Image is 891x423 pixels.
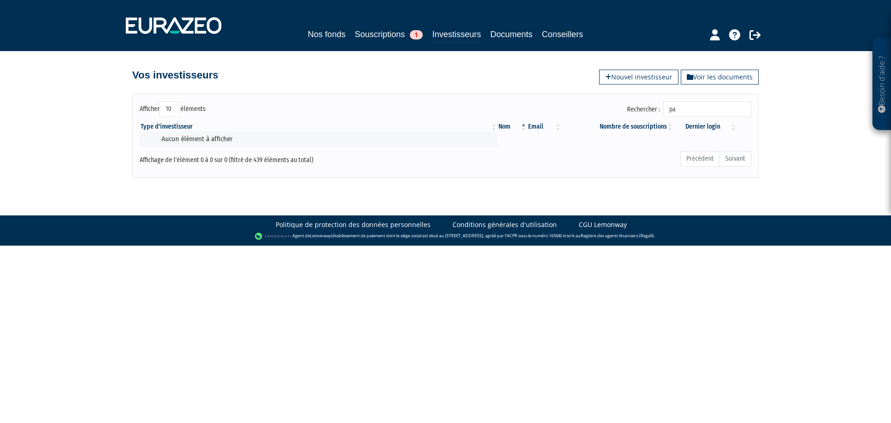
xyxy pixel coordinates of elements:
td: Aucun élément à afficher [140,131,497,147]
th: Nombre de souscriptions : activer pour trier la colonne par ordre croissant [562,122,674,131]
img: 1732889491-logotype_eurazeo_blanc_rvb.png [126,17,221,34]
a: Nouvel investisseur [599,70,678,85]
div: - Agent de (établissement de paiement dont le siège social est situé au [STREET_ADDRESS], agréé p... [9,232,882,241]
select: Afficheréléments [160,101,181,117]
th: Nom : activer pour trier la colonne par ordre d&eacute;croissant [497,122,527,131]
div: Affichage de l'élément 0 à 0 sur 0 (filtré de 439 éléments au total) [140,150,387,165]
a: Nos fonds [308,28,345,41]
a: Souscriptions1 [355,28,423,41]
p: Besoin d'aide ? [877,42,887,126]
label: Rechercher : [627,101,751,117]
h4: Vos investisseurs [132,70,218,81]
th: Type d'investisseur : activer pour trier la colonne par ordre croissant [140,122,497,131]
a: Conseillers [542,28,583,41]
a: Lemonway [310,233,331,239]
a: Investisseurs [432,28,481,42]
a: Conditions générales d'utilisation [452,220,557,229]
img: logo-lemonway.png [255,232,291,241]
th: Dernier login : activer pour trier la colonne par ordre croissant [674,122,737,131]
a: Politique de protection des données personnelles [276,220,431,229]
a: Voir les documents [681,70,759,85]
a: CGU Lemonway [579,220,627,229]
input: Rechercher : [663,101,751,117]
th: Email : activer pour trier la colonne par ordre croissant [527,122,562,131]
a: Registre des agents financiers (Regafi) [581,233,654,239]
span: 1 [410,30,423,39]
label: Afficher éléments [140,101,206,117]
a: Documents [491,28,533,41]
th: &nbsp; [737,122,751,131]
